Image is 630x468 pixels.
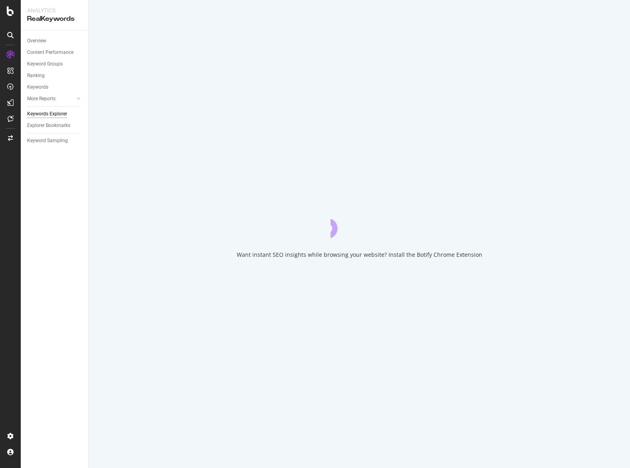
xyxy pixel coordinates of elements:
a: Keyword Groups [27,60,83,68]
a: Keywords [27,83,83,91]
div: Keyword Groups [27,60,63,68]
a: More Reports [27,95,75,103]
div: RealKeywords [27,14,82,24]
div: Keywords Explorer [27,110,67,118]
a: Keywords Explorer [27,110,83,118]
div: More Reports [27,95,55,103]
div: Analytics [27,6,82,14]
a: Ranking [27,71,83,80]
div: Keywords [27,83,48,91]
a: Content Performance [27,48,83,57]
div: Ranking [27,71,45,80]
a: Overview [27,37,83,45]
div: animation [331,209,388,238]
a: Keyword Sampling [27,137,83,145]
div: Overview [27,37,46,45]
div: Keyword Sampling [27,137,68,145]
div: Want instant SEO insights while browsing your website? Install the Botify Chrome Extension [237,251,482,259]
a: Explorer Bookmarks [27,121,83,130]
div: Content Performance [27,48,73,57]
div: Explorer Bookmarks [27,121,70,130]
